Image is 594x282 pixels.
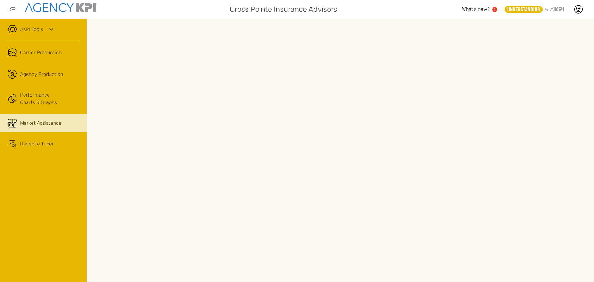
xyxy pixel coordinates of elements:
[20,26,43,33] a: AKPI Tools
[494,8,496,11] text: 1
[462,6,490,12] span: What’s new?
[20,71,63,78] span: Agency Production
[20,49,62,56] span: Carrier Production
[25,3,96,12] img: agencykpi-logo-550x69-2d9e3fa8.png
[230,4,337,15] span: Cross Pointe Insurance Advisors
[492,7,497,12] a: 1
[20,119,62,127] span: Market Assistance
[20,140,54,148] span: Revenue Tuner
